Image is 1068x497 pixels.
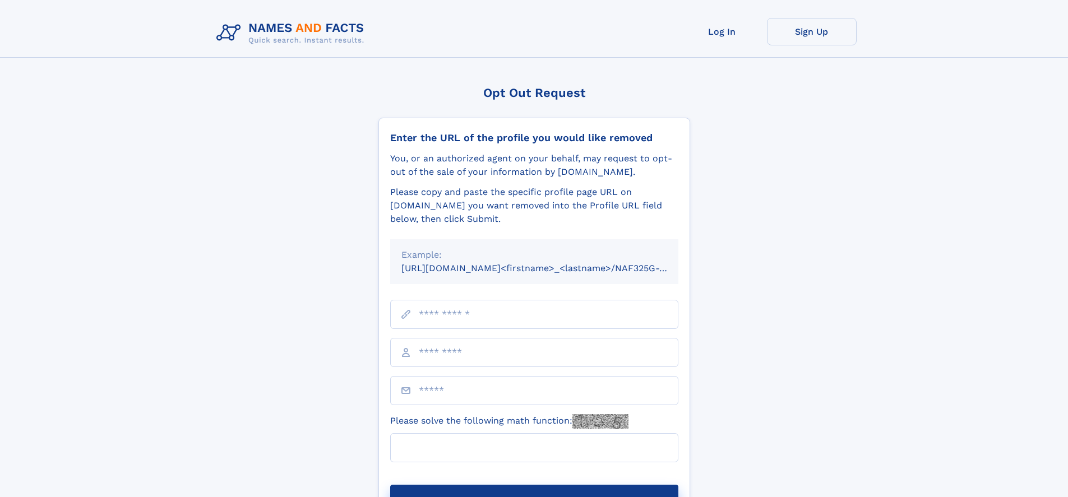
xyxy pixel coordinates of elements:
[378,86,690,100] div: Opt Out Request
[390,414,628,429] label: Please solve the following math function:
[677,18,767,45] a: Log In
[401,248,667,262] div: Example:
[390,152,678,179] div: You, or an authorized agent on your behalf, may request to opt-out of the sale of your informatio...
[390,132,678,144] div: Enter the URL of the profile you would like removed
[401,263,700,273] small: [URL][DOMAIN_NAME]<firstname>_<lastname>/NAF325G-xxxxxxxx
[212,18,373,48] img: Logo Names and Facts
[390,185,678,226] div: Please copy and paste the specific profile page URL on [DOMAIN_NAME] you want removed into the Pr...
[767,18,857,45] a: Sign Up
